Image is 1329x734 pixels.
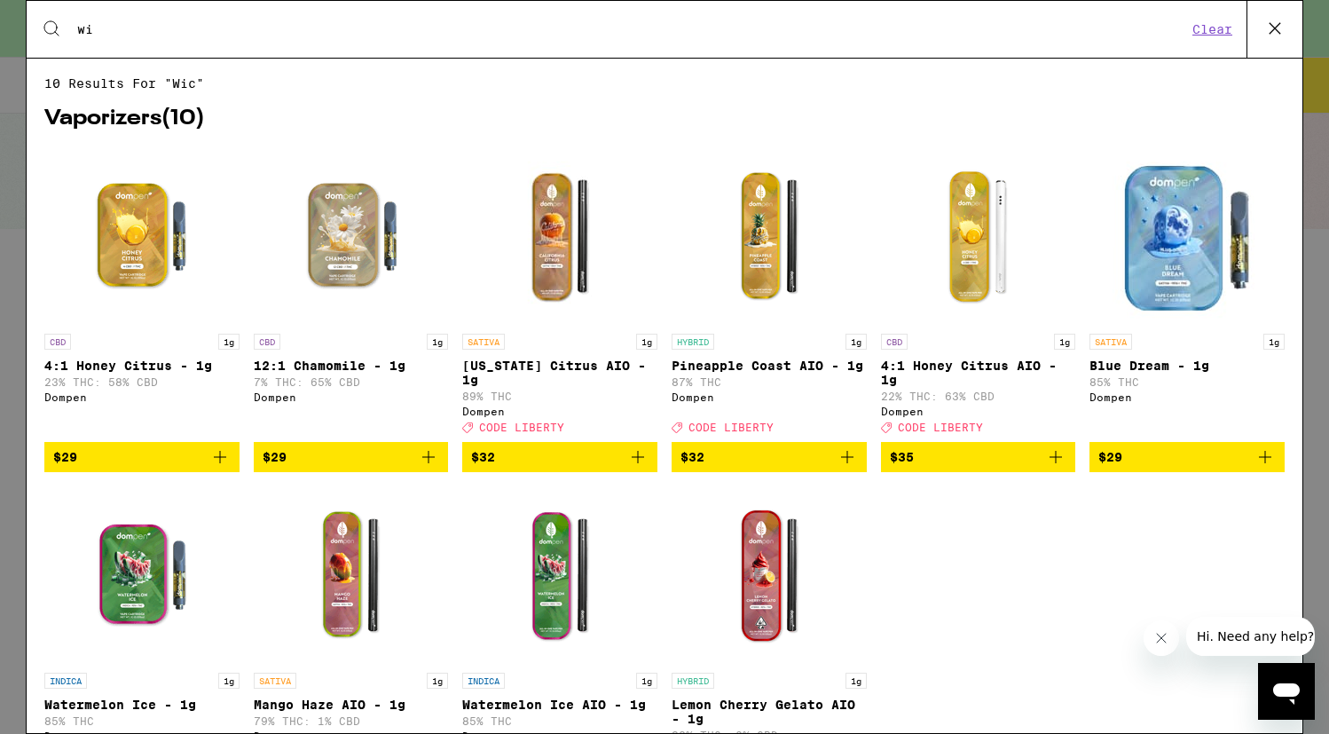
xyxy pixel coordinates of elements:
[881,442,1076,472] button: Add to bag
[44,698,240,712] p: Watermelon Ice - 1g
[1186,617,1315,656] iframe: Message from company
[881,406,1076,417] div: Dompen
[254,673,296,689] p: SATIVA
[53,486,231,664] img: Dompen - Watermelon Ice - 1g
[254,376,449,388] p: 7% THC: 65% CBD
[845,334,867,350] p: 1g
[44,76,1285,91] span: 10 results for "wic"
[462,442,657,472] button: Add to bag
[881,147,1076,442] a: Open page for 4:1 Honey Citrus AIO - 1g from Dompen
[1054,334,1075,350] p: 1g
[1089,334,1132,350] p: SATIVA
[680,147,858,325] img: Dompen - Pineapple Coast AIO - 1g
[254,334,280,350] p: CBD
[462,673,505,689] p: INDICA
[688,422,774,433] span: CODE LIBERTY
[427,673,448,689] p: 1g
[44,334,71,350] p: CBD
[1144,620,1179,656] iframe: Close message
[889,147,1066,325] img: Dompen - 4:1 Honey Citrus AIO - 1g
[462,391,657,402] p: 89% THC
[890,450,914,464] span: $35
[462,359,657,387] p: [US_STATE] Citrus AIO - 1g
[53,147,231,325] img: Dompen - 4:1 Honey Citrus - 1g
[680,450,704,464] span: $32
[76,21,1187,37] input: Search for products & categories
[462,698,657,712] p: Watermelon Ice AIO - 1g
[881,359,1076,387] p: 4:1 Honey Citrus AIO - 1g
[672,334,714,350] p: HYBRID
[44,391,240,403] div: Dompen
[462,147,657,442] a: Open page for California Citrus AIO - 1g from Dompen
[881,391,1076,402] p: 22% THC: 63% CBD
[672,376,867,388] p: 87% THC
[672,359,867,373] p: Pineapple Coast AIO - 1g
[845,673,867,689] p: 1g
[44,376,240,388] p: 23% THC: 58% CBD
[44,147,240,442] a: Open page for 4:1 Honey Citrus - 1g from Dompen
[636,673,657,689] p: 1g
[1089,376,1285,388] p: 85% THC
[672,391,867,403] div: Dompen
[254,698,449,712] p: Mango Haze AIO - 1g
[1258,663,1315,720] iframe: Button to launch messaging window
[254,359,449,373] p: 12:1 Chamomile - 1g
[254,715,449,727] p: 79% THC: 1% CBD
[254,147,449,442] a: Open page for 12:1 Chamomile - 1g from Dompen
[44,715,240,727] p: 85% THC
[672,698,867,726] p: Lemon Cherry Gelato AIO - 1g
[1098,147,1276,325] img: Dompen - Blue Dream - 1g
[44,442,240,472] button: Add to bag
[672,147,867,442] a: Open page for Pineapple Coast AIO - 1g from Dompen
[254,442,449,472] button: Add to bag
[672,442,867,472] button: Add to bag
[427,334,448,350] p: 1g
[471,486,649,664] img: Dompen - Watermelon Ice AIO - 1g
[1089,442,1285,472] button: Add to bag
[1263,334,1285,350] p: 1g
[262,486,439,664] img: Dompen - Mango Haze AIO - 1g
[462,406,657,417] div: Dompen
[1089,359,1285,373] p: Blue Dream - 1g
[53,450,77,464] span: $29
[462,334,505,350] p: SATIVA
[471,147,649,325] img: Dompen - California Citrus AIO - 1g
[218,673,240,689] p: 1g
[44,359,240,373] p: 4:1 Honey Citrus - 1g
[218,334,240,350] p: 1g
[262,147,439,325] img: Dompen - 12:1 Chamomile - 1g
[462,715,657,727] p: 85% THC
[881,334,908,350] p: CBD
[254,391,449,403] div: Dompen
[263,450,287,464] span: $29
[44,108,1285,130] h2: Vaporizers ( 10 )
[1089,391,1285,403] div: Dompen
[898,422,983,433] span: CODE LIBERTY
[672,673,714,689] p: HYBRID
[471,450,495,464] span: $32
[479,422,564,433] span: CODE LIBERTY
[636,334,657,350] p: 1g
[680,486,858,664] img: Dompen - Lemon Cherry Gelato AIO - 1g
[1089,147,1285,442] a: Open page for Blue Dream - 1g from Dompen
[1098,450,1122,464] span: $29
[1187,21,1238,37] button: Clear
[44,673,87,689] p: INDICA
